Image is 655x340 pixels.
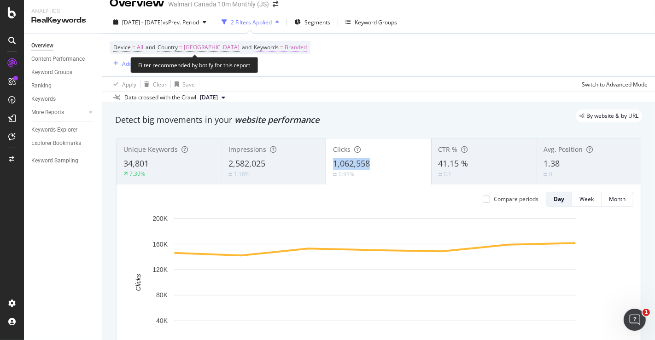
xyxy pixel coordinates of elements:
span: and [146,43,155,51]
button: Apply [110,77,136,92]
span: Impressions [228,145,266,154]
span: Keywords [254,43,279,51]
div: More Reports [31,108,64,117]
div: Day [554,195,564,203]
span: = [280,43,283,51]
span: Country [158,43,178,51]
div: Filter recommended by botify for this report [130,57,258,73]
a: Ranking [31,81,95,91]
div: 0.93% [339,170,354,178]
a: Keyword Sampling [31,156,95,166]
div: Explorer Bookmarks [31,138,81,148]
a: Keywords Explorer [31,125,95,135]
button: Save [171,77,195,92]
span: CTR % [439,145,458,154]
img: Equal [228,173,232,176]
div: arrow-right-arrow-left [273,1,278,7]
div: Apply [122,81,136,88]
text: 120K [152,266,168,273]
a: Keywords [31,94,95,104]
button: Day [546,192,572,207]
div: Analytics [31,7,94,15]
span: Branded [285,41,307,54]
div: RealKeywords [31,15,94,26]
div: Compare periods [494,195,538,203]
span: vs Prev. Period [163,18,199,26]
text: 200K [152,215,168,222]
div: Add Filter [122,60,146,68]
div: Keyword Groups [31,68,72,77]
a: More Reports [31,108,86,117]
a: Explorer Bookmarks [31,138,95,148]
span: [DATE] - [DATE] [122,18,163,26]
button: Month [602,192,633,207]
span: Unique Keywords [123,145,178,154]
span: 2025 Aug. 22nd [200,93,218,102]
a: Overview [31,41,95,51]
span: All [137,41,143,54]
a: Keyword Groups [31,68,95,77]
div: 2 Filters Applied [231,18,272,26]
img: Equal [544,173,547,176]
div: legacy label [576,109,642,122]
img: Equal [439,173,442,176]
text: 160K [152,241,168,248]
span: = [179,43,182,51]
iframe: Intercom live chat [624,309,646,331]
a: Content Performance [31,54,95,64]
div: Keyword Sampling [31,156,78,166]
button: 2 Filters Applied [218,15,283,29]
img: Equal [333,173,337,176]
div: Overview [31,41,53,51]
div: Keywords Explorer [31,125,77,135]
button: [DATE] - [DATE]vsPrev. Period [110,15,210,29]
button: Week [572,192,602,207]
div: Content Performance [31,54,85,64]
div: Ranking [31,81,52,91]
span: 1,062,558 [333,158,370,169]
div: Switch to Advanced Mode [582,81,648,88]
text: 80K [156,292,168,299]
span: 34,801 [123,158,149,169]
div: 1.18% [234,170,250,178]
span: Clicks [333,145,351,154]
div: 0.1 [444,170,452,178]
span: 41.15 % [439,158,468,169]
div: Month [609,195,626,203]
div: Week [579,195,594,203]
span: and [242,43,251,51]
div: Clear [153,81,167,88]
button: Keyword Groups [342,15,401,29]
text: Clicks [135,274,142,291]
span: = [132,43,135,51]
span: Device [113,43,131,51]
span: 2,582,025 [228,158,265,169]
span: 1 [643,309,650,316]
div: Data crossed with the Crawl [124,93,196,102]
button: [DATE] [196,92,229,103]
span: [GEOGRAPHIC_DATA] [184,41,240,54]
span: By website & by URL [586,113,638,119]
button: Switch to Advanced Mode [578,77,648,92]
button: Clear [140,77,167,92]
div: Keyword Groups [355,18,397,26]
span: Segments [304,18,330,26]
div: 7.39% [129,170,145,178]
span: 1.38 [544,158,560,169]
button: Add Filter [110,58,146,69]
text: 40K [156,317,168,324]
div: Save [182,81,195,88]
div: 0 [549,170,552,178]
div: Keywords [31,94,56,104]
span: Avg. Position [544,145,583,154]
button: Segments [291,15,334,29]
